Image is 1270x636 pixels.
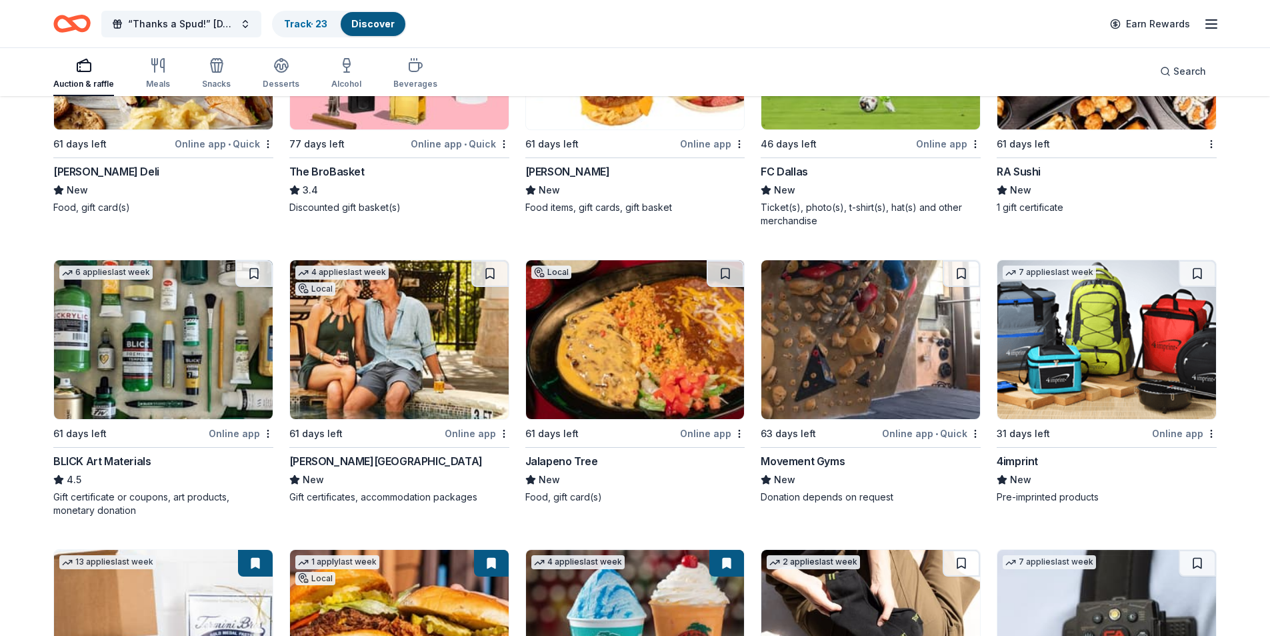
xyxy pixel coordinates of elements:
button: Alcohol [331,52,361,96]
div: 77 days left [289,136,345,152]
span: • [464,139,467,149]
a: Image for La Cantera Resort & Spa4 applieslast weekLocal61 days leftOnline app[PERSON_NAME][GEOGR... [289,260,509,504]
div: Local [295,572,335,585]
button: Beverages [393,52,437,96]
div: Online app Quick [882,425,981,442]
div: [PERSON_NAME] Deli [53,164,159,180]
div: Auction & raffle [53,79,114,89]
div: 7 applies last week [1003,555,1096,569]
span: “Thanks a Spud!” [DATE] Luncheon & Gift Giveaway [128,16,235,32]
div: Beverages [393,79,437,89]
button: Search [1149,58,1217,85]
div: [PERSON_NAME][GEOGRAPHIC_DATA] [289,453,483,469]
div: Local [531,266,571,279]
div: 1 apply last week [295,555,379,569]
div: 61 days left [997,136,1050,152]
div: Online app [209,425,273,442]
div: 31 days left [997,426,1050,442]
div: Online app [680,135,745,152]
span: New [67,182,88,198]
div: Pre-imprinted products [997,491,1217,504]
div: Movement Gyms [761,453,845,469]
div: Food items, gift cards, gift basket [525,201,745,214]
div: [PERSON_NAME] [525,164,610,180]
a: Image for Movement Gyms63 days leftOnline app•QuickMovement GymsNewDonation depends on request [761,260,981,504]
div: 61 days left [53,426,107,442]
div: Jalapeno Tree [525,453,598,469]
div: 4 applies last week [531,555,625,569]
div: Alcohol [331,79,361,89]
div: Snacks [202,79,231,89]
div: 61 days left [525,136,579,152]
div: Online app [445,425,509,442]
img: Image for La Cantera Resort & Spa [290,260,509,419]
a: Earn Rewards [1102,12,1198,36]
div: Online app [916,135,981,152]
div: FC Dallas [761,164,807,180]
div: Online app Quick [411,135,509,152]
span: New [1010,472,1031,488]
div: Food, gift card(s) [525,491,745,504]
button: Meals [146,52,170,96]
div: 63 days left [761,426,816,442]
div: 61 days left [53,136,107,152]
span: New [539,472,560,488]
span: New [1010,182,1031,198]
div: Gift certificates, accommodation packages [289,491,509,504]
div: 4 applies last week [295,266,389,280]
div: 7 applies last week [1003,266,1096,280]
span: New [774,472,795,488]
div: BLICK Art Materials [53,453,151,469]
a: Discover [351,18,395,29]
span: • [228,139,231,149]
div: 2 applies last week [767,555,860,569]
div: Ticket(s), photo(s), t-shirt(s), hat(s) and other merchandise [761,201,981,228]
div: 6 applies last week [59,266,153,280]
button: Auction & raffle [53,52,114,96]
div: 13 applies last week [59,555,156,569]
a: Image for BLICK Art Materials6 applieslast week61 days leftOnline appBLICK Art Materials4.5Gift c... [53,260,273,517]
div: 4imprint [997,453,1038,469]
button: Snacks [202,52,231,96]
div: Online app [680,425,745,442]
a: Image for 4imprint7 applieslast week31 days leftOnline app4imprintNewPre-imprinted products [997,260,1217,504]
span: 4.5 [67,472,81,488]
div: Desserts [263,79,299,89]
div: 46 days left [761,136,817,152]
div: Online app [1152,425,1217,442]
span: • [935,428,938,439]
div: Donation depends on request [761,491,981,504]
div: Discounted gift basket(s) [289,201,509,214]
img: Image for Jalapeno Tree [526,260,745,419]
div: Meals [146,79,170,89]
div: Food, gift card(s) [53,201,273,214]
a: Track· 23 [284,18,327,29]
div: RA Sushi [997,164,1041,180]
a: Home [53,8,91,39]
div: Local [295,282,335,296]
span: Search [1173,63,1206,79]
button: Desserts [263,52,299,96]
div: Gift certificate or coupons, art products, monetary donation [53,491,273,517]
img: Image for 4imprint [997,260,1216,419]
div: 61 days left [289,426,343,442]
div: The BroBasket [289,164,365,180]
span: New [303,472,324,488]
img: Image for Movement Gyms [761,260,980,419]
a: Image for Jalapeno TreeLocal61 days leftOnline appJalapeno TreeNewFood, gift card(s) [525,260,745,504]
img: Image for BLICK Art Materials [54,260,273,419]
div: 61 days left [525,426,579,442]
span: New [539,182,560,198]
button: “Thanks a Spud!” [DATE] Luncheon & Gift Giveaway [101,11,261,37]
button: Track· 23Discover [272,11,407,37]
span: New [774,182,795,198]
div: Online app Quick [175,135,273,152]
span: 3.4 [303,182,318,198]
div: 1 gift certificate [997,201,1217,214]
